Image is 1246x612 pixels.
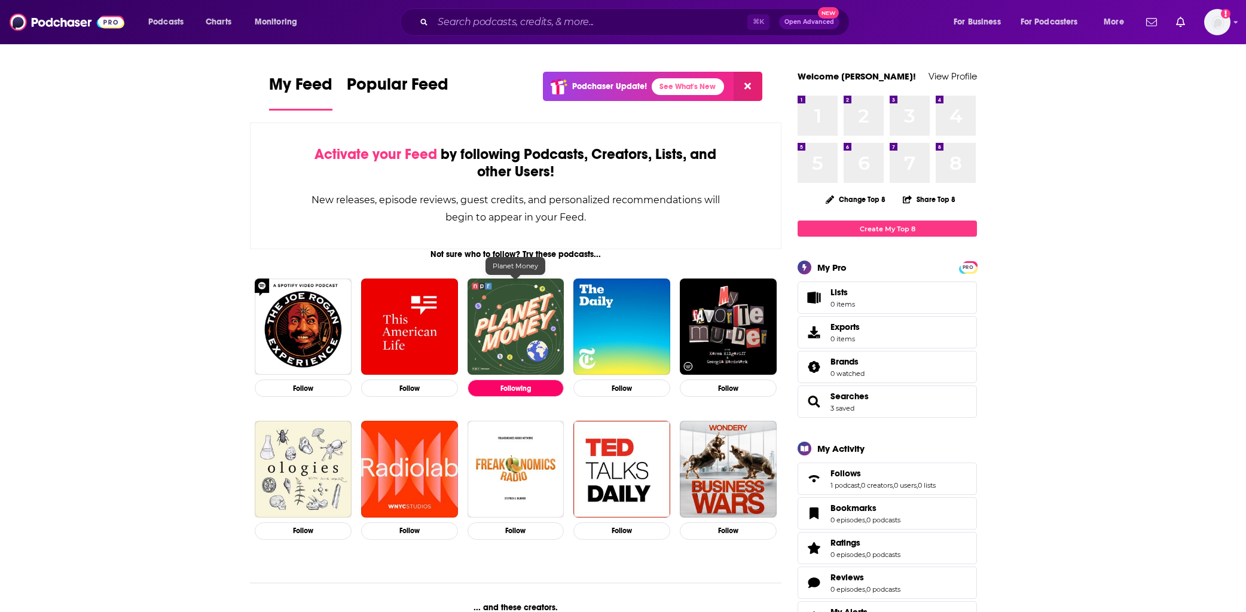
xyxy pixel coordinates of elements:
span: , [860,481,861,489]
a: Ologies with Alie Ward [255,421,352,518]
a: Follows [802,470,826,487]
span: Searches [798,385,977,418]
a: 3 saved [830,404,854,412]
a: 0 watched [830,369,865,378]
button: Follow [361,380,458,397]
span: Lists [802,289,826,306]
a: Searches [802,393,826,410]
a: 0 episodes [830,516,865,524]
a: 1 podcast [830,481,860,489]
img: User Profile [1204,9,1230,35]
span: Lists [830,287,848,298]
a: Bookmarks [802,505,826,522]
button: Open AdvancedNew [779,15,839,29]
span: , [865,585,866,593]
span: Follows [830,468,861,479]
button: Follow [255,522,352,540]
a: Ratings [830,537,900,548]
button: open menu [1013,13,1095,32]
button: Show profile menu [1204,9,1230,35]
span: Brands [798,351,977,383]
a: Ratings [802,540,826,556]
div: My Pro [817,262,847,273]
a: Reviews [830,572,900,583]
span: PRO [961,263,975,272]
button: open menu [246,13,313,32]
button: Follow [255,380,352,397]
span: Reviews [830,572,864,583]
span: , [893,481,894,489]
img: Freakonomics Radio [468,421,564,518]
a: Popular Feed [347,74,448,111]
div: New releases, episode reviews, guest credits, and personalized recommendations will begin to appe... [310,191,721,226]
a: PRO [961,262,975,271]
a: 0 podcasts [866,516,900,524]
a: View Profile [929,71,977,82]
a: 0 users [894,481,917,489]
a: 0 creators [861,481,893,489]
button: open menu [1095,13,1139,32]
a: Brands [802,359,826,375]
span: Bookmarks [798,497,977,530]
button: Follow [680,380,777,397]
img: Planet Money [468,279,564,375]
button: Follow [680,522,777,540]
span: Reviews [798,567,977,599]
a: My Feed [269,74,332,111]
a: 0 episodes [830,585,865,593]
div: Not sure who to follow? Try these podcasts... [250,249,781,259]
span: ⌘ K [747,14,769,30]
span: Exports [830,322,860,332]
a: Exports [798,316,977,348]
a: Searches [830,391,869,402]
img: The Daily [573,279,670,375]
span: Popular Feed [347,74,448,102]
span: , [865,550,866,559]
a: Charts [198,13,239,32]
span: More [1104,14,1124,30]
a: Create My Top 8 [798,221,977,237]
button: Follow [361,522,458,540]
span: Brands [830,356,859,367]
p: Podchaser Update! [572,81,647,91]
button: Follow [573,522,670,540]
button: Following [468,380,564,397]
a: Welcome [PERSON_NAME]! [798,71,916,82]
span: , [917,481,918,489]
div: Planet Money [485,257,545,275]
button: Share Top 8 [902,188,956,211]
a: Follows [830,468,936,479]
a: My Favorite Murder with Karen Kilgariff and Georgia Hardstark [680,279,777,375]
span: Follows [798,463,977,495]
span: Logged in as sbobal [1204,9,1230,35]
img: Business Wars [680,421,777,518]
span: Bookmarks [830,503,877,513]
img: TED Talks Daily [573,421,670,518]
a: 0 episodes [830,550,865,559]
input: Search podcasts, credits, & more... [433,13,747,32]
button: Change Top 8 [819,192,893,207]
button: Follow [468,522,564,540]
img: Podchaser - Follow, Share and Rate Podcasts [10,11,124,33]
a: Lists [798,281,977,314]
button: Follow [573,380,670,397]
span: Ratings [830,537,860,548]
div: My Activity [817,443,865,454]
a: Reviews [802,574,826,591]
a: 0 podcasts [866,550,900,559]
div: Search podcasts, credits, & more... [411,8,861,36]
span: Ratings [798,532,977,564]
span: For Business [954,14,1001,30]
span: New [818,7,839,19]
svg: Add a profile image [1221,9,1230,19]
div: by following Podcasts, Creators, Lists, and other Users! [310,146,721,180]
span: 0 items [830,335,860,343]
